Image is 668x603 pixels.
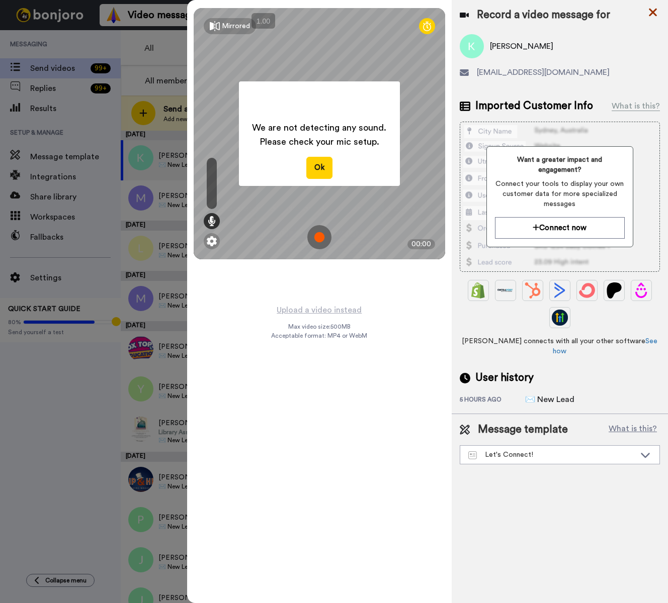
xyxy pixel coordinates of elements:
span: Message template [478,422,568,437]
div: What is this? [612,100,660,112]
span: Please check your mic setup. [252,135,386,149]
img: ic_record_start.svg [307,225,331,249]
div: 00:00 [407,239,435,249]
img: Ontraport [497,282,514,298]
span: We are not detecting any sound. [252,121,386,135]
span: Acceptable format: MP4 or WebM [271,332,367,340]
div: ✉️ New Lead [525,393,575,406]
div: Let's Connect! [468,450,635,460]
span: Connect your tools to display your own customer data for more specialized messages [495,179,624,209]
span: [EMAIL_ADDRESS][DOMAIN_NAME] [477,66,610,78]
img: GoHighLevel [552,310,568,326]
div: 5 hours ago [460,395,525,406]
button: What is this? [606,422,660,437]
span: [PERSON_NAME] connects with all your other software [460,336,660,356]
span: Want a greater impact and engagement? [495,155,624,175]
img: ActiveCampaign [552,282,568,298]
span: User history [475,370,534,385]
img: Hubspot [525,282,541,298]
img: Message-temps.svg [468,451,477,459]
span: Imported Customer Info [475,98,593,114]
span: Max video size: 500 MB [288,323,351,331]
button: Ok [306,157,332,178]
img: ConvertKit [579,282,595,298]
button: Upload a video instead [274,304,365,317]
img: Shopify [470,282,486,298]
button: Connect now [495,217,624,239]
img: Patreon [606,282,622,298]
img: ic_gear.svg [207,236,217,246]
img: Drip [633,282,649,298]
a: See how [553,338,657,355]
